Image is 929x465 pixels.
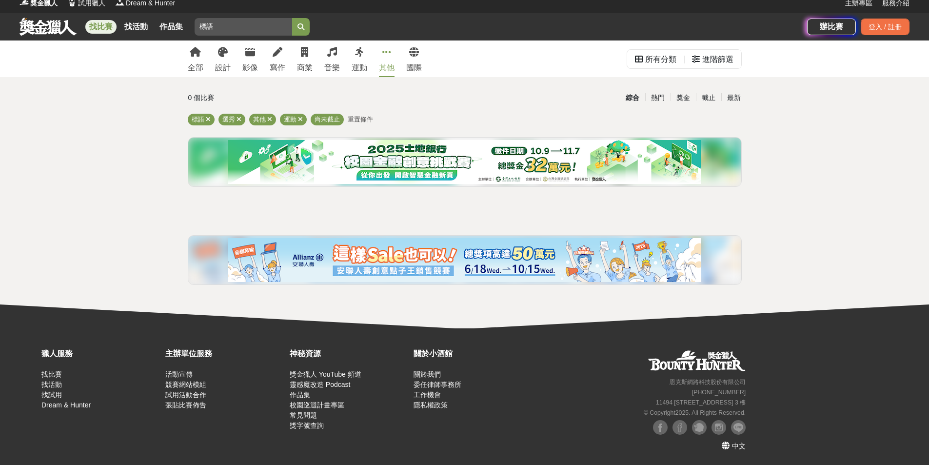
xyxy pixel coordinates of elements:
[721,89,747,106] div: 最新
[215,62,231,74] div: 設計
[85,20,117,34] a: 找比賽
[702,50,733,69] div: 進階篩選
[284,116,296,123] span: 運動
[41,370,62,378] a: 找比賽
[242,40,258,77] a: 影像
[861,19,909,35] div: 登入 / 註冊
[290,370,361,378] a: 獎金獵人 YouTube 頻道
[165,348,284,360] div: 主辦單位服務
[297,40,313,77] a: 商業
[253,116,266,123] span: 其他
[645,50,676,69] div: 所有分類
[645,89,671,106] div: 熱門
[165,401,206,409] a: 張貼比賽佈告
[215,40,231,77] a: 設計
[406,40,422,77] a: 國際
[692,389,746,396] small: [PHONE_NUMBER]
[732,442,746,450] span: 中文
[414,401,448,409] a: 隱私權政策
[379,40,395,77] a: 其他
[222,116,235,123] span: 選秀
[352,40,367,77] a: 運動
[270,62,285,74] div: 寫作
[696,89,721,106] div: 截止
[656,399,746,406] small: 11494 [STREET_ADDRESS] 3 樓
[731,420,746,435] img: LINE
[188,89,372,106] div: 0 個比賽
[406,62,422,74] div: 國際
[692,420,707,435] img: Plurk
[188,62,203,74] div: 全部
[165,381,206,388] a: 競賽網站模組
[315,116,340,123] span: 尚未截止
[414,381,461,388] a: 委任律師事務所
[242,62,258,74] div: 影像
[352,62,367,74] div: 運動
[290,348,409,360] div: 神秘資源
[156,20,187,34] a: 作品集
[644,409,746,416] small: © Copyright 2025 . All Rights Reserved.
[41,348,160,360] div: 獵人服務
[270,40,285,77] a: 寫作
[671,89,696,106] div: 獎金
[297,62,313,74] div: 商業
[192,116,204,123] span: 標語
[348,116,373,123] span: 重置條件
[324,62,340,74] div: 音樂
[41,381,62,388] a: 找活動
[290,401,344,409] a: 校園巡迴計畫專區
[290,422,324,429] a: 獎字號查詢
[195,18,292,36] input: 有長照挺你，care到心坎裡！青春出手，拍出照顧 影音徵件活動
[228,140,701,184] img: de0ec254-a5ce-4606-9358-3f20dd3f7ec9.png
[414,348,533,360] div: 關於小酒館
[41,391,62,399] a: 找試用
[188,40,203,77] a: 全部
[653,420,668,435] img: Facebook
[414,370,441,378] a: 關於我們
[290,411,317,419] a: 常見問題
[672,420,687,435] img: Facebook
[324,40,340,77] a: 音樂
[290,391,310,399] a: 作品集
[41,401,91,409] a: Dream & Hunter
[165,391,206,399] a: 試用活動合作
[807,19,856,35] a: 辦比賽
[620,89,645,106] div: 綜合
[290,381,350,388] a: 靈感魔改造 Podcast
[120,20,152,34] a: 找活動
[228,238,701,282] img: cf4fb443-4ad2-4338-9fa3-b46b0bf5d316.png
[670,379,746,385] small: 恩克斯網路科技股份有限公司
[712,420,726,435] img: Instagram
[165,370,193,378] a: 活動宣傳
[414,391,441,399] a: 工作機會
[379,62,395,74] div: 其他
